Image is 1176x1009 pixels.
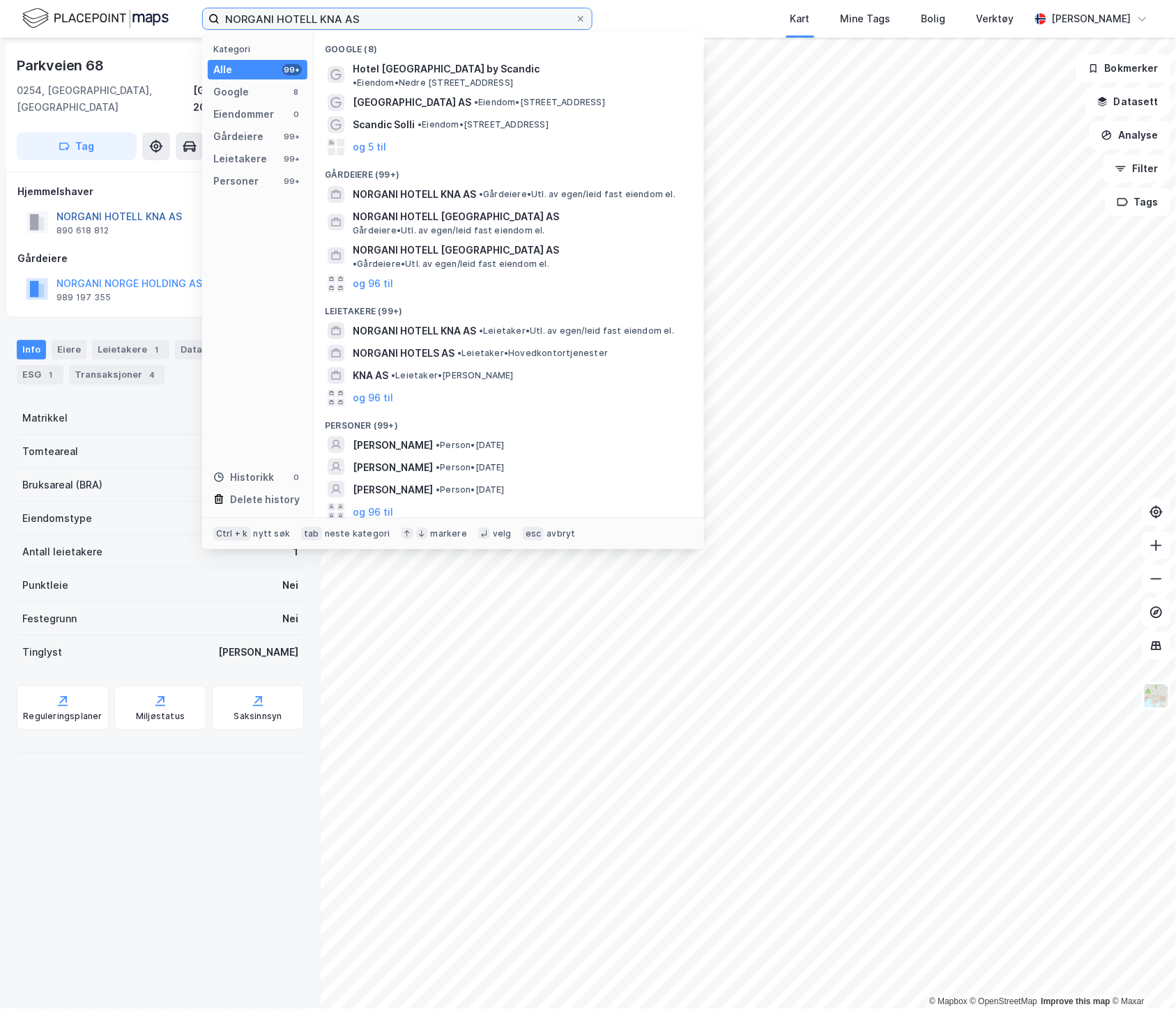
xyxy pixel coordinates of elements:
[282,131,302,142] div: 99+
[293,544,298,560] div: 1
[547,528,575,539] div: avbryt
[970,997,1038,1007] a: OpenStreetMap
[1085,88,1170,116] button: Datasett
[353,242,559,259] span: NORGANI HOTELL [GEOGRAPHIC_DATA] AS
[457,348,608,359] span: Leietaker • Hovedkontortjenester
[436,462,505,473] span: Person • [DATE]
[193,82,304,116] div: [GEOGRAPHIC_DATA], 209/275
[22,577,68,594] div: Punktleie
[929,997,968,1007] a: Mapbox
[841,10,891,27] div: Mine Tags
[353,259,549,270] span: Gårdeiere • Utl. av egen/leid fast eiendom el.
[1076,54,1170,82] button: Bokmerker
[1106,942,1176,1009] iframe: Chat Widget
[479,325,674,337] span: Leietaker • Utl. av egen/leid fast eiendom el.
[234,711,282,722] div: Saksinnsyn
[353,116,415,133] span: Scandic Solli
[479,189,675,200] span: Gårdeiere • Utl. av egen/leid fast eiendom el.
[314,158,704,183] div: Gårdeiere (99+)
[17,132,137,160] button: Tag
[353,225,545,236] span: Gårdeiere • Utl. av egen/leid fast eiendom el.
[291,86,302,98] div: 8
[353,503,393,520] button: og 96 til
[22,644,62,661] div: Tinglyst
[301,527,322,541] div: tab
[353,139,386,155] button: og 5 til
[418,119,549,130] span: Eiendom • [STREET_ADDRESS]
[23,711,102,722] div: Reguleringsplaner
[457,348,461,358] span: •
[22,510,92,527] div: Eiendomstype
[69,365,165,385] div: Transaksjoner
[353,61,540,77] span: Hotel [GEOGRAPHIC_DATA] by Scandic
[17,340,46,360] div: Info
[150,343,164,357] div: 1
[282,577,298,594] div: Nei
[213,151,267,167] div: Leietakere
[436,484,440,495] span: •
[353,437,433,454] span: [PERSON_NAME]
[1041,997,1110,1007] a: Improve this map
[431,528,467,539] div: markere
[418,119,422,130] span: •
[353,390,393,406] button: og 96 til
[523,527,544,541] div: esc
[436,440,440,450] span: •
[1090,121,1170,149] button: Analyse
[353,259,357,269] span: •
[213,84,249,100] div: Google
[479,189,483,199] span: •
[353,367,388,384] span: KNA AS
[220,8,575,29] input: Søk på adresse, matrikkel, gårdeiere, leietakere eller personer
[436,440,505,451] span: Person • [DATE]
[213,44,307,54] div: Kategori
[291,109,302,120] div: 0
[353,323,476,339] span: NORGANI HOTELL KNA AS
[17,183,303,200] div: Hjemmelshaver
[136,711,185,722] div: Miljøstatus
[325,528,390,539] div: neste kategori
[213,469,274,486] div: Historikk
[353,482,433,498] span: [PERSON_NAME]
[791,10,810,27] div: Kart
[44,368,58,382] div: 1
[479,325,483,336] span: •
[436,484,505,495] span: Person • [DATE]
[1106,942,1176,1009] div: Kontrollprogram for chat
[436,462,440,472] span: •
[291,472,302,483] div: 0
[56,225,109,236] div: 890 618 812
[213,61,232,78] div: Alle
[1052,10,1131,27] div: [PERSON_NAME]
[1143,683,1170,709] img: Z
[218,644,298,661] div: [PERSON_NAME]
[213,527,251,541] div: Ctrl + k
[175,340,227,360] div: Datasett
[22,443,78,460] div: Tomteareal
[314,33,704,58] div: Google (8)
[1106,188,1170,216] button: Tags
[22,610,77,627] div: Festegrunn
[474,97,478,107] span: •
[353,208,687,225] span: NORGANI HOTELL [GEOGRAPHIC_DATA] AS
[17,365,63,385] div: ESG
[353,186,476,203] span: NORGANI HOTELL KNA AS
[282,153,302,164] div: 99+
[353,94,471,111] span: [GEOGRAPHIC_DATA] AS
[282,610,298,627] div: Nei
[314,409,704,434] div: Personer (99+)
[353,77,513,88] span: Eiendom • Nedre [STREET_ADDRESS]
[282,176,302,187] div: 99+
[922,10,946,27] div: Bolig
[17,82,193,116] div: 0254, [GEOGRAPHIC_DATA], [GEOGRAPHIC_DATA]
[230,491,300,508] div: Delete history
[493,528,512,539] div: velg
[145,368,159,382] div: 4
[92,340,169,360] div: Leietakere
[22,477,102,493] div: Bruksareal (BRA)
[17,54,107,77] div: Parkveien 68
[353,345,455,362] span: NORGANI HOTELS AS
[391,370,395,380] span: •
[391,370,514,381] span: Leietaker • [PERSON_NAME]
[213,128,264,145] div: Gårdeiere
